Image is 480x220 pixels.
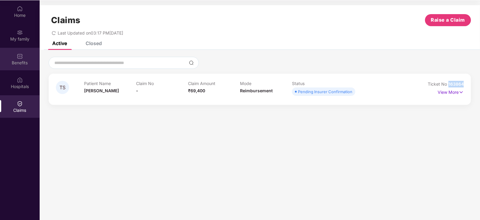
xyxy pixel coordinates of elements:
span: [PERSON_NAME] [84,88,119,93]
p: Status [292,81,344,86]
img: svg+xml;base64,PHN2ZyBpZD0iSG9tZSIgeG1sbnM9Imh0dHA6Ly93d3cudzMub3JnLzIwMDAvc3ZnIiB3aWR0aD0iMjAiIG... [17,6,23,12]
span: 163864 [448,81,464,87]
span: Raise a Claim [431,16,465,24]
p: Patient Name [84,81,136,86]
div: Pending Insurer Confirmation [298,89,352,95]
p: Mode [240,81,292,86]
img: svg+xml;base64,PHN2ZyBpZD0iQmVuZWZpdHMiIHhtbG5zPSJodHRwOi8vd3d3LnczLm9yZy8yMDAwL3N2ZyIgd2lkdGg9Ij... [17,53,23,59]
span: Last Updated on 03:17 PM[DATE] [58,30,123,35]
div: Closed [86,40,102,46]
p: View More [438,87,464,96]
img: svg+xml;base64,PHN2ZyB3aWR0aD0iMjAiIGhlaWdodD0iMjAiIHZpZXdCb3g9IjAgMCAyMCAyMCIgZmlsbD0ibm9uZSIgeG... [17,29,23,35]
button: Raise a Claim [425,14,471,26]
p: Claim Amount [188,81,240,86]
div: Active [52,40,67,46]
img: svg+xml;base64,PHN2ZyBpZD0iU2VhcmNoLTMyeDMyIiB4bWxucz0iaHR0cDovL3d3dy53My5vcmcvMjAwMC9zdmciIHdpZH... [189,60,194,65]
img: svg+xml;base64,PHN2ZyBpZD0iSG9zcGl0YWxzIiB4bWxucz0iaHR0cDovL3d3dy53My5vcmcvMjAwMC9zdmciIHdpZHRoPS... [17,77,23,83]
span: ₹69,400 [188,88,205,93]
span: - [136,88,138,93]
img: svg+xml;base64,PHN2ZyB4bWxucz0iaHR0cDovL3d3dy53My5vcmcvMjAwMC9zdmciIHdpZHRoPSIxNyIgaGVpZ2h0PSIxNy... [459,89,464,96]
span: Reimbursement [240,88,273,93]
span: TS [59,85,65,90]
h1: Claims [51,15,81,25]
span: Ticket No [428,81,448,87]
span: redo [52,30,56,35]
p: Claim No [136,81,188,86]
img: svg+xml;base64,PHN2ZyBpZD0iQ2xhaW0iIHhtbG5zPSJodHRwOi8vd3d3LnczLm9yZy8yMDAwL3N2ZyIgd2lkdGg9IjIwIi... [17,101,23,107]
